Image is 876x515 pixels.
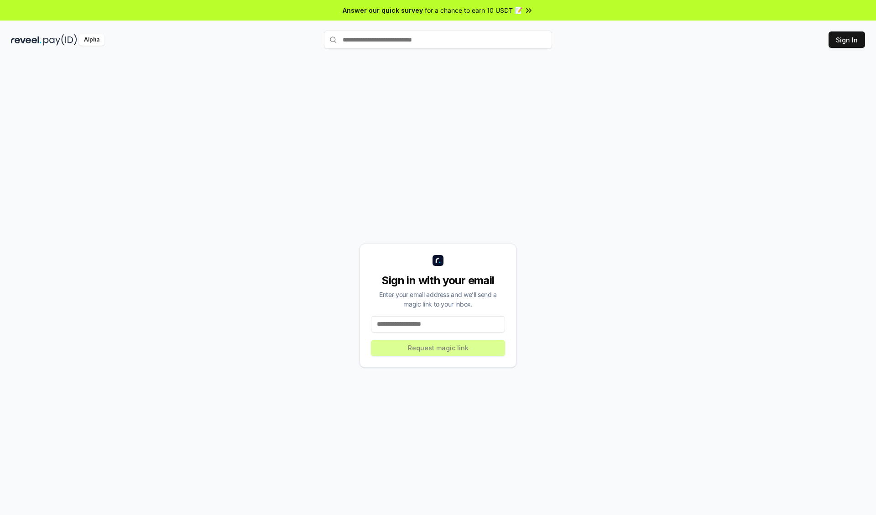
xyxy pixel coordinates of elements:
div: Alpha [79,34,104,46]
div: Sign in with your email [371,273,505,288]
span: for a chance to earn 10 USDT 📝 [425,5,522,15]
img: logo_small [433,255,443,266]
img: reveel_dark [11,34,42,46]
div: Enter your email address and we’ll send a magic link to your inbox. [371,290,505,309]
img: pay_id [43,34,77,46]
span: Answer our quick survey [343,5,423,15]
button: Sign In [829,31,865,48]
